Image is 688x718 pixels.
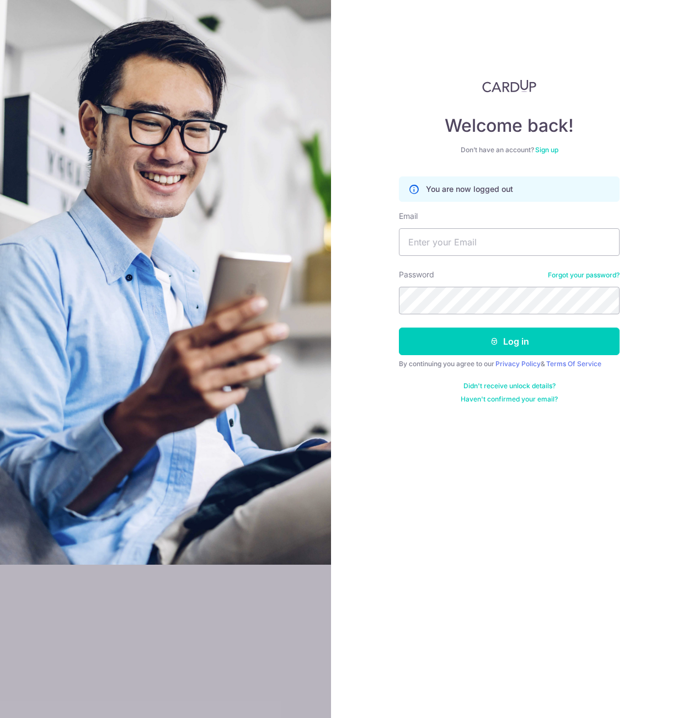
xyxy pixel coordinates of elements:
a: Didn't receive unlock details? [463,382,556,390]
a: Privacy Policy [495,360,541,368]
a: Haven't confirmed your email? [461,395,558,404]
label: Password [399,269,434,280]
div: Don’t have an account? [399,146,620,154]
p: You are now logged out [426,184,513,195]
label: Email [399,211,418,222]
button: Log in [399,328,620,355]
a: Sign up [535,146,558,154]
h4: Welcome back! [399,115,620,137]
a: Terms Of Service [546,360,601,368]
img: CardUp Logo [482,79,536,93]
div: By continuing you agree to our & [399,360,620,368]
input: Enter your Email [399,228,620,256]
a: Forgot your password? [548,271,620,280]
